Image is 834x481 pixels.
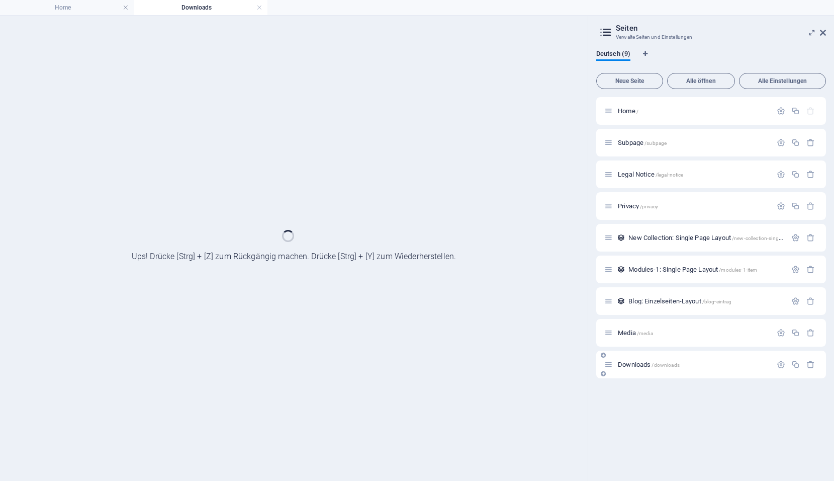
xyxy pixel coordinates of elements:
[618,202,658,210] span: Klick, um Seite zu öffnen
[640,204,658,209] span: /privacy
[625,234,786,241] div: New Collection: Single Page Layout/new-collection-single-page-layout
[777,329,785,337] div: Einstellungen
[806,233,815,242] div: Entfernen
[625,266,786,273] div: Modules-1: Single Page Layout/modules-1-item
[791,297,800,305] div: Einstellungen
[134,2,267,13] h4: Downloads
[791,107,800,115] div: Duplizieren
[777,138,785,147] div: Einstellungen
[806,329,815,337] div: Entfernen
[615,108,772,114] div: Home/
[617,297,625,305] div: Dieses Layout wird als Template für alle Einträge dieser Collection genutzt (z.B. ein Blog Post)....
[777,107,785,115] div: Einstellungen
[744,78,821,84] span: Alle Einstellungen
[806,138,815,147] div: Entfernen
[702,299,732,304] span: /blog-eintrag
[615,203,772,209] div: Privacy/privacy
[628,234,810,242] span: Klick, um Seite zu öffnen
[791,202,800,210] div: Duplizieren
[777,202,785,210] div: Einstellungen
[618,361,680,368] span: Downloads
[596,48,630,62] span: Deutsch (9)
[806,360,815,369] div: Entfernen
[806,170,815,179] div: Entfernen
[615,361,772,368] div: Downloads/downloads
[628,297,731,305] span: Klick, um Seite zu öffnen
[628,266,757,273] span: Klick, um Seite zu öffnen
[806,202,815,210] div: Entfernen
[618,107,638,115] span: Klick, um Seite zu öffnen
[791,360,800,369] div: Duplizieren
[656,172,684,178] span: /legal-notice
[637,331,653,336] span: /media
[732,235,811,241] span: /new-collection-single-page-layout
[644,140,667,146] span: /subpage
[806,107,815,115] div: Die Startseite kann nicht gelöscht werden
[596,73,663,89] button: Neue Seite
[618,171,683,178] span: Klick, um Seite zu öffnen
[739,73,826,89] button: Alle Einstellungen
[791,233,800,242] div: Einstellungen
[625,298,786,304] div: Blog: Einzelseiten-Layout/blog-eintrag
[791,265,800,274] div: Einstellungen
[636,109,638,114] span: /
[615,171,772,178] div: Legal Notice/legal-notice
[615,330,772,336] div: Media/media
[806,265,815,274] div: Entfernen
[777,170,785,179] div: Einstellungen
[601,78,659,84] span: Neue Seite
[618,329,653,337] span: Klick, um Seite zu öffnen
[615,139,772,146] div: Subpage/subpage
[667,73,735,89] button: Alle öffnen
[616,24,826,33] h2: Seiten
[791,329,800,337] div: Duplizieren
[618,139,667,146] span: Klick, um Seite zu öffnen
[652,362,679,368] span: /downloads
[596,50,826,69] div: Sprachen-Tabs
[617,265,625,274] div: Dieses Layout wird als Template für alle Einträge dieser Collection genutzt (z.B. ein Blog Post)....
[719,267,757,273] span: /modules-1-item
[806,297,815,305] div: Entfernen
[791,138,800,147] div: Duplizieren
[672,78,730,84] span: Alle öffnen
[617,233,625,242] div: Dieses Layout wird als Template für alle Einträge dieser Collection genutzt (z.B. ein Blog Post)....
[616,33,806,42] h3: Verwalte Seiten und Einstellungen
[791,170,800,179] div: Duplizieren
[777,360,785,369] div: Einstellungen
